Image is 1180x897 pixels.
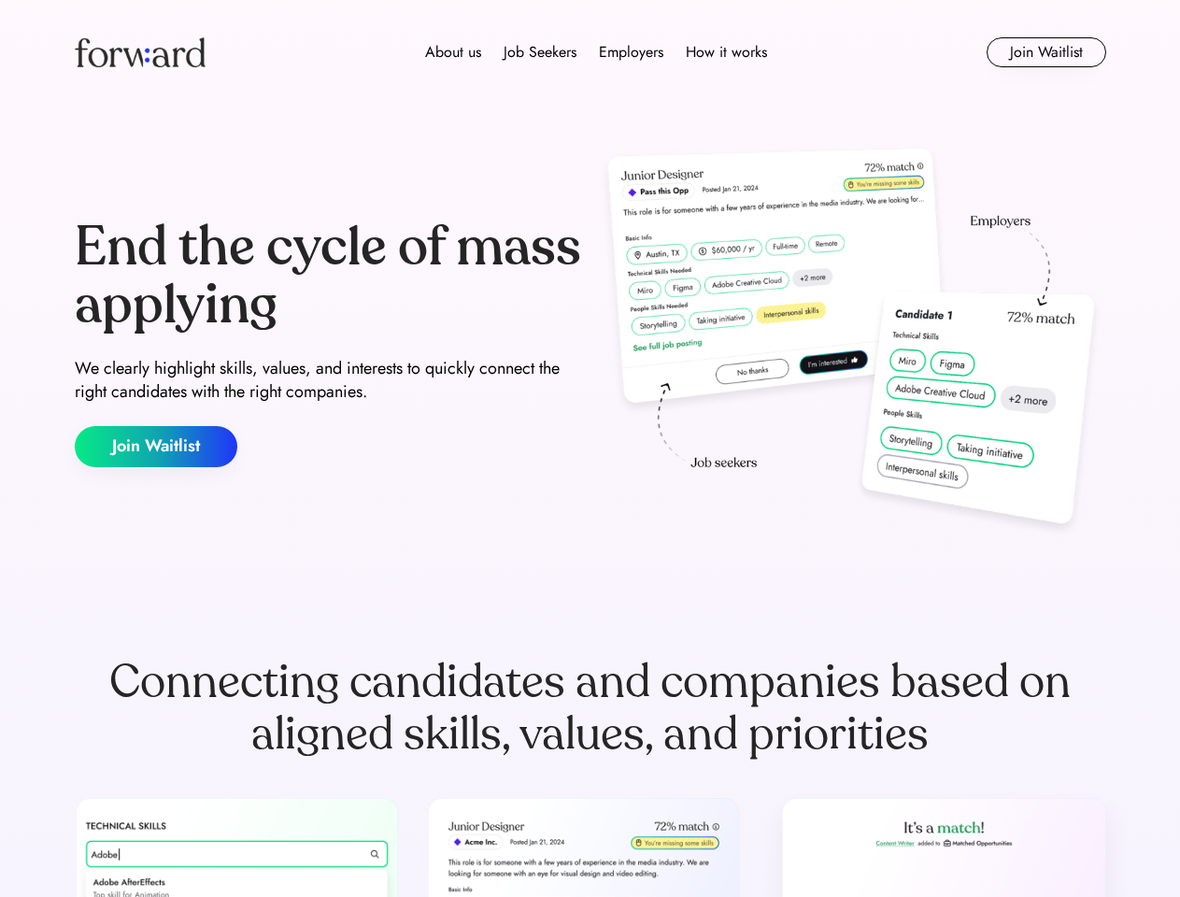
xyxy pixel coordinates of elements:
button: Join Waitlist [75,426,237,467]
div: End the cycle of mass applying [75,219,583,334]
button: Join Waitlist [987,37,1106,67]
div: Employers [599,41,663,64]
div: How it works [686,41,767,64]
img: Forward logo [75,37,206,67]
img: hero-image.png [598,142,1106,544]
div: We clearly highlight skills, values, and interests to quickly connect the right candidates with t... [75,357,583,404]
div: About us [425,41,481,64]
div: Job Seekers [504,41,576,64]
div: Connecting candidates and companies based on aligned skills, values, and priorities [75,656,1106,761]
